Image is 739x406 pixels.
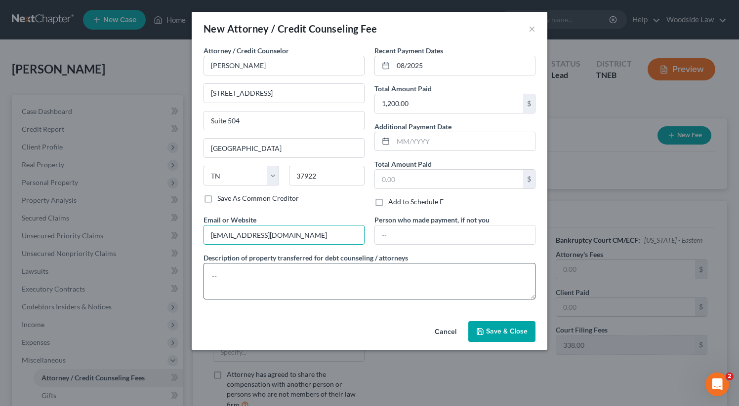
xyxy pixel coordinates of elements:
[393,56,535,75] input: MM/YYYY
[204,23,225,35] span: New
[374,159,432,169] label: Total Amount Paid
[468,321,535,342] button: Save & Close
[204,56,365,75] input: Search creditor by name...
[705,372,729,396] iframe: Intercom live chat
[374,45,443,56] label: Recent Payment Dates
[374,215,490,225] label: Person who made payment, if not you
[529,23,535,35] button: ×
[375,170,523,188] input: 0.00
[375,94,523,113] input: 0.00
[204,111,364,130] input: Apt, Suite, etc...
[427,322,464,342] button: Cancel
[388,197,444,207] label: Add to Schedule F
[523,170,535,188] div: $
[204,253,408,263] label: Description of property transferred for debt counseling / attorneys
[374,121,452,132] label: Additional Payment Date
[289,166,365,185] input: Enter zip...
[204,139,364,157] input: Enter city...
[217,193,299,203] label: Save As Common Creditor
[204,225,364,244] input: --
[486,327,528,335] span: Save & Close
[523,94,535,113] div: $
[393,132,535,151] input: MM/YYYY
[374,83,432,94] label: Total Amount Paid
[204,84,364,103] input: Enter address...
[204,46,289,55] span: Attorney / Credit Counselor
[204,215,256,225] label: Email or Website
[375,225,535,244] input: --
[726,372,734,380] span: 2
[227,23,377,35] span: Attorney / Credit Counseling Fee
